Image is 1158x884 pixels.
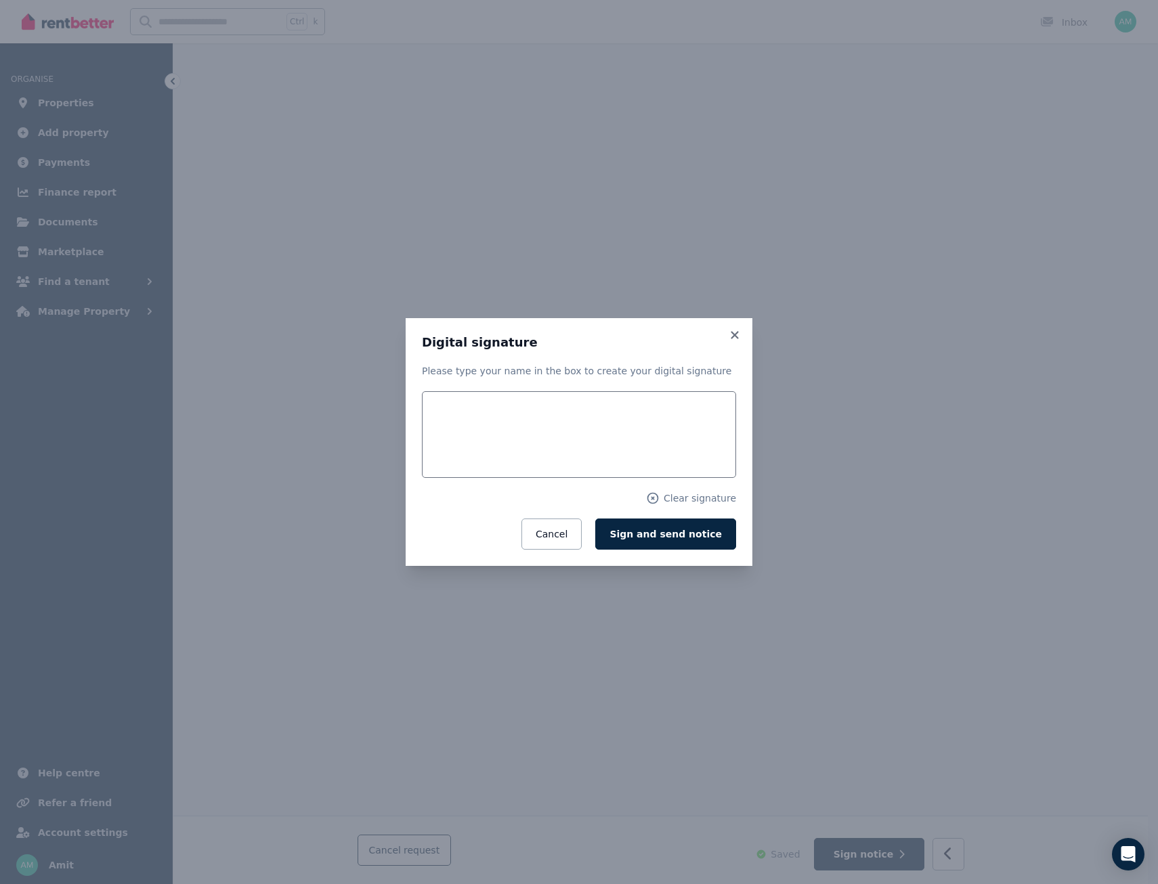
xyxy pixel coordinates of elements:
span: Sign and send notice [609,529,722,539]
span: Clear signature [664,491,736,505]
div: Open Intercom Messenger [1112,838,1144,870]
p: Please type your name in the box to create your digital signature [422,364,736,378]
button: Sign and send notice [595,518,736,550]
h3: Digital signature [422,334,736,351]
button: Cancel [521,518,582,550]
